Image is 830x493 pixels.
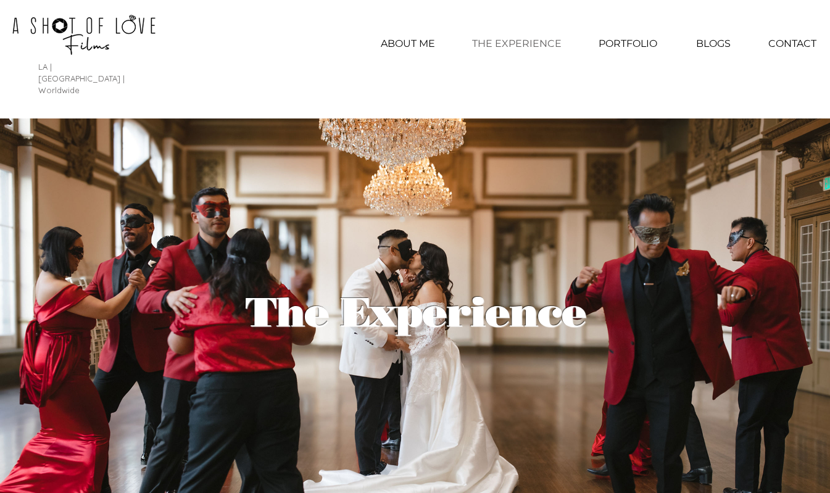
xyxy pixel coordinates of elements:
[454,28,579,59] a: THE EXPERIENCE
[579,28,677,59] div: PORTFOLIO
[38,62,125,95] span: LA | [GEOGRAPHIC_DATA] | Worldwide
[677,28,750,59] a: BLOGS
[690,28,737,59] p: BLOGS
[466,28,568,59] p: THE EXPERIENCE
[362,28,454,59] a: ABOUT ME
[592,28,663,59] p: PORTFOLIO
[245,286,586,337] span: The Experience
[762,28,823,59] p: CONTACT
[375,28,441,59] p: ABOUT ME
